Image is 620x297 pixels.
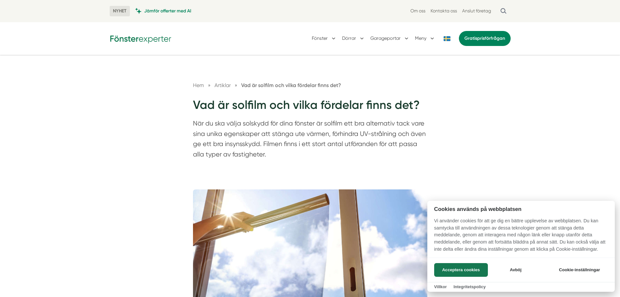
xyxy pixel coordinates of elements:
a: Villkor [434,284,447,289]
button: Acceptera cookies [434,263,488,277]
p: Vi använder cookies för att ge dig en bättre upplevelse av webbplatsen. Du kan samtycka till anvä... [427,217,615,257]
button: Avböj [490,263,542,277]
h2: Cookies används på webbplatsen [427,206,615,212]
button: Cookie-inställningar [551,263,608,277]
a: Integritetspolicy [453,284,486,289]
